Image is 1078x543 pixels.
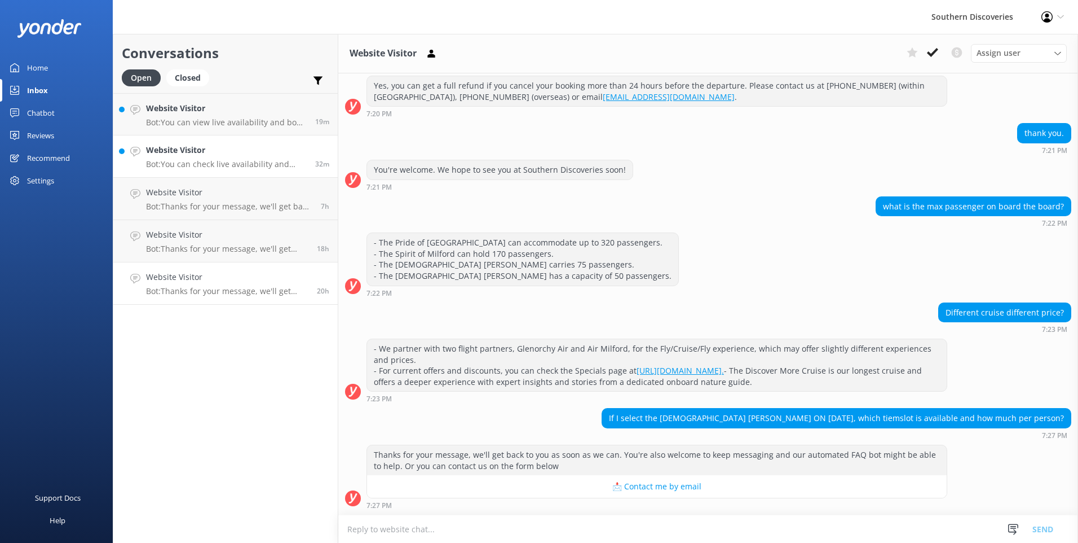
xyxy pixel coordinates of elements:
[350,46,417,61] h3: Website Visitor
[35,487,81,509] div: Support Docs
[146,244,308,254] p: Bot: Thanks for your message, we'll get back to you as soon as we can. You're also welcome to kee...
[977,47,1020,59] span: Assign user
[367,339,947,391] div: - We partner with two flight partners, Glenorchy Air and Air Milford, for the Fly/Cruise/Fly expe...
[637,365,724,376] a: [URL][DOMAIN_NAME].
[27,169,54,192] div: Settings
[366,395,947,402] div: Sep 27 2025 07:23pm (UTC +13:00) Pacific/Auckland
[146,159,307,169] p: Bot: You can check live availability and book your Milford Sound adventure on our website.
[122,42,329,64] h2: Conversations
[166,69,209,86] div: Closed
[17,19,82,38] img: yonder-white-logo.png
[113,220,338,262] a: Website VisitorBot:Thanks for your message, we'll get back to you as soon as we can. You're also ...
[315,159,329,169] span: Sep 28 2025 04:13pm (UTC +13:00) Pacific/Auckland
[876,197,1071,216] div: what is the max passenger on board the board?
[146,229,308,241] h4: Website Visitor
[315,117,329,126] span: Sep 28 2025 04:25pm (UTC +13:00) Pacific/Auckland
[146,271,308,283] h4: Website Visitor
[122,69,161,86] div: Open
[366,184,392,191] strong: 7:21 PM
[146,144,307,156] h4: Website Visitor
[113,178,338,220] a: Website VisitorBot:Thanks for your message, we'll get back to you as soon as we can. You're also ...
[113,135,338,178] a: Website VisitorBot:You can check live availability and book your Milford Sound adventure on our w...
[113,262,338,305] a: Website VisitorBot:Thanks for your message, we'll get back to you as soon as we can. You're also ...
[113,93,338,135] a: Website VisitorBot:You can view live availability and book the Milford Sound Nature Cruises onlin...
[366,110,947,117] div: Sep 27 2025 07:20pm (UTC +13:00) Pacific/Auckland
[317,244,329,253] span: Sep 27 2025 08:54pm (UTC +13:00) Pacific/Auckland
[367,233,678,285] div: - The Pride of [GEOGRAPHIC_DATA] can accommodate up to 320 passengers. - The Spirit of Milford ca...
[146,286,308,296] p: Bot: Thanks for your message, we'll get back to you as soon as we can. You're also welcome to kee...
[602,409,1071,428] div: If I select the [DEMOGRAPHIC_DATA] [PERSON_NAME] ON [DATE], which tiemslot is available and how m...
[1042,220,1067,227] strong: 7:22 PM
[367,475,947,498] button: 📩 Contact me by email
[603,91,735,102] a: [EMAIL_ADDRESS][DOMAIN_NAME]
[27,102,55,124] div: Chatbot
[366,501,947,509] div: Sep 27 2025 07:27pm (UTC +13:00) Pacific/Auckland
[166,71,215,84] a: Closed
[938,325,1071,333] div: Sep 27 2025 07:23pm (UTC +13:00) Pacific/Auckland
[1042,326,1067,333] strong: 7:23 PM
[366,290,392,297] strong: 7:22 PM
[27,147,70,169] div: Recommend
[27,79,48,102] div: Inbox
[366,111,392,117] strong: 7:20 PM
[146,117,307,128] p: Bot: You can view live availability and book the Milford Sound Nature Cruises online at [URL][DOM...
[1018,124,1071,143] div: thank you.
[321,202,329,211] span: Sep 28 2025 09:11am (UTC +13:00) Pacific/Auckland
[146,202,312,212] p: Bot: Thanks for your message, we'll get back to you as soon as we can. You're also welcome to kee...
[367,445,947,475] div: Thanks for your message, we'll get back to you as soon as we can. You're also welcome to keep mes...
[146,102,307,115] h4: Website Visitor
[122,71,166,84] a: Open
[1017,146,1071,154] div: Sep 27 2025 07:21pm (UTC +13:00) Pacific/Auckland
[366,289,679,297] div: Sep 27 2025 07:22pm (UTC +13:00) Pacific/Auckland
[971,44,1067,62] div: Assign User
[939,303,1071,322] div: Different cruise different price?
[602,431,1071,439] div: Sep 27 2025 07:27pm (UTC +13:00) Pacific/Auckland
[366,502,392,509] strong: 7:27 PM
[1042,432,1067,439] strong: 7:27 PM
[367,160,633,179] div: You're welcome. We hope to see you at Southern Discoveries soon!
[366,183,633,191] div: Sep 27 2025 07:21pm (UTC +13:00) Pacific/Auckland
[27,124,54,147] div: Reviews
[317,286,329,296] span: Sep 27 2025 07:27pm (UTC +13:00) Pacific/Auckland
[366,396,392,402] strong: 7:23 PM
[50,509,65,532] div: Help
[146,186,312,199] h4: Website Visitor
[876,219,1071,227] div: Sep 27 2025 07:22pm (UTC +13:00) Pacific/Auckland
[27,56,48,79] div: Home
[1042,147,1067,154] strong: 7:21 PM
[367,76,947,106] div: Yes, you can get a full refund if you cancel your booking more than 24 hours before the departure...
